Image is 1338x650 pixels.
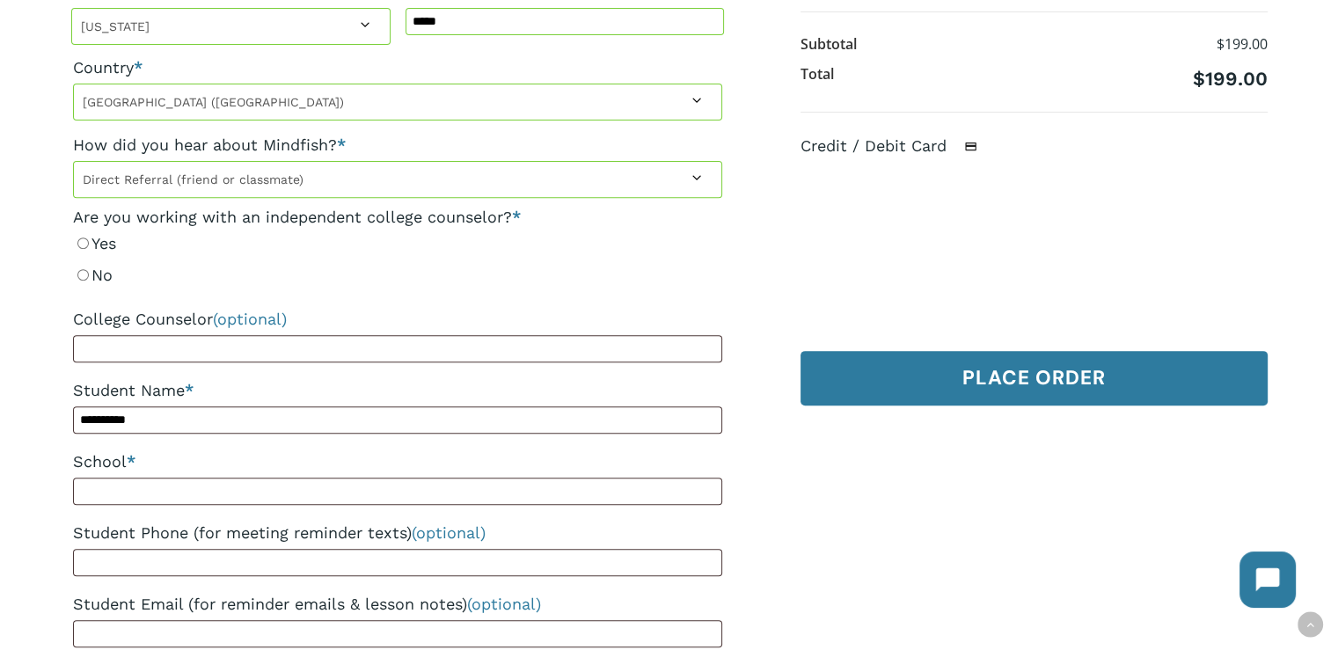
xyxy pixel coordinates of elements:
span: (optional) [213,310,287,328]
bdi: 199.00 [1217,34,1268,54]
span: United States (US) [74,89,721,115]
label: Student Phone (for meeting reminder texts) [73,517,722,549]
label: How did you hear about Mindfish? [73,129,722,161]
legend: Are you working with an independent college counselor? [73,207,521,228]
th: Subtotal [801,30,857,60]
span: Colorado [72,13,390,40]
span: (optional) [412,523,486,542]
label: College Counselor [73,303,722,335]
button: Place order [801,351,1268,405]
label: Student Email (for reminder emails & lesson notes) [73,588,722,620]
span: $ [1193,68,1205,90]
span: Country [73,84,722,121]
input: No [77,269,89,281]
label: Country [73,52,722,84]
label: No [73,259,722,291]
iframe: Chatbot [1222,534,1313,625]
th: Total [801,60,834,94]
label: Student Name [73,375,722,406]
bdi: 199.00 [1193,68,1268,90]
label: School [73,446,722,478]
span: Direct Referral (friend or classmate) [74,166,721,193]
span: State [71,8,391,45]
span: (optional) [467,595,541,613]
label: Credit / Debit Card [801,136,996,155]
label: Yes [73,228,722,259]
input: Yes [77,237,89,249]
span: Direct Referral (friend or classmate) [73,161,722,198]
iframe: Secure payment input frame [813,174,1248,321]
abbr: required [512,208,521,226]
span: $ [1217,34,1225,54]
img: Credit / Debit Card [954,136,987,157]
